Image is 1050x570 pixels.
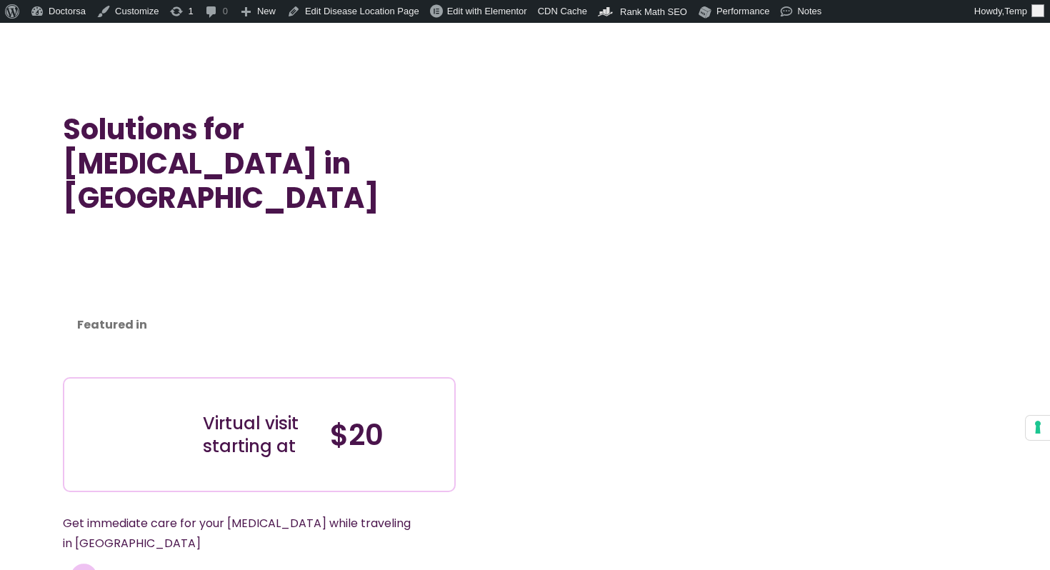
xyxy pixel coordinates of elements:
[203,412,316,458] div: Virtual visit starting at
[70,236,199,344] iframe: Customer reviews powered by Trustpilot
[330,418,444,452] h4: $20
[447,6,527,16] span: Edit with Elementor
[1026,416,1050,440] button: Your consent preferences for tracking technologies
[86,389,177,480] img: Illustration depicting a young woman in a casual outfit, engaged with her smartphone. She has a p...
[620,6,687,17] span: Rank Math SEO
[1004,6,1027,16] span: Temp
[77,316,147,333] strong: Featured in
[63,112,456,215] h1: Solutions for [MEDICAL_DATA] in [GEOGRAPHIC_DATA]
[63,514,421,554] p: Get immediate care for your [MEDICAL_DATA] while traveling in [GEOGRAPHIC_DATA]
